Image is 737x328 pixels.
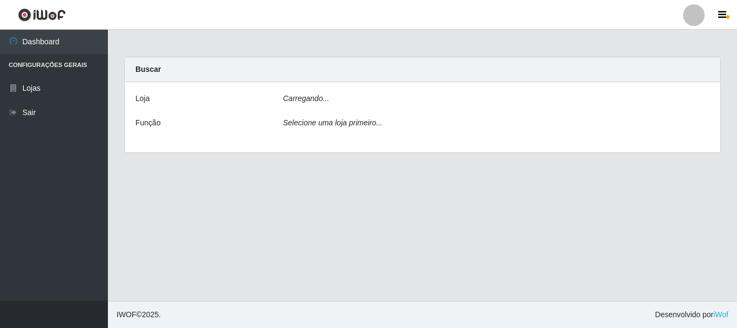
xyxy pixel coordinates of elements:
[117,310,137,319] span: IWOF
[283,118,383,127] i: Selecione uma loja primeiro...
[283,94,330,103] i: Carregando...
[117,309,161,320] span: © 2025 .
[135,93,149,104] label: Loja
[135,65,161,73] strong: Buscar
[655,309,728,320] span: Desenvolvido por
[713,310,728,319] a: iWof
[135,117,161,129] label: Função
[18,8,66,22] img: CoreUI Logo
